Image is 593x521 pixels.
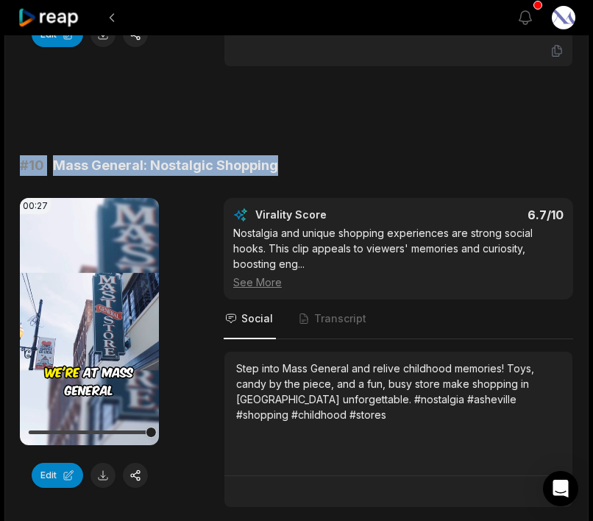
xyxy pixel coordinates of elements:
div: Open Intercom Messenger [543,471,578,506]
span: Mass General: Nostalgic Shopping [53,155,278,176]
span: Transcript [314,311,366,326]
video: Your browser does not support mp4 format. [20,198,159,445]
div: 6.7 /10 [413,208,564,222]
button: Edit [32,463,83,488]
div: Virality Score [255,208,406,222]
div: See More [233,274,564,290]
span: Social [241,311,273,326]
div: Step into Mass General and relive childhood memories! Toys, candy by the piece, and a fun, busy s... [236,361,561,422]
nav: Tabs [224,300,573,339]
div: Nostalgia and unique shopping experiences are strong social hooks. This clip appeals to viewers' ... [233,225,564,290]
span: # 10 [20,155,44,176]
